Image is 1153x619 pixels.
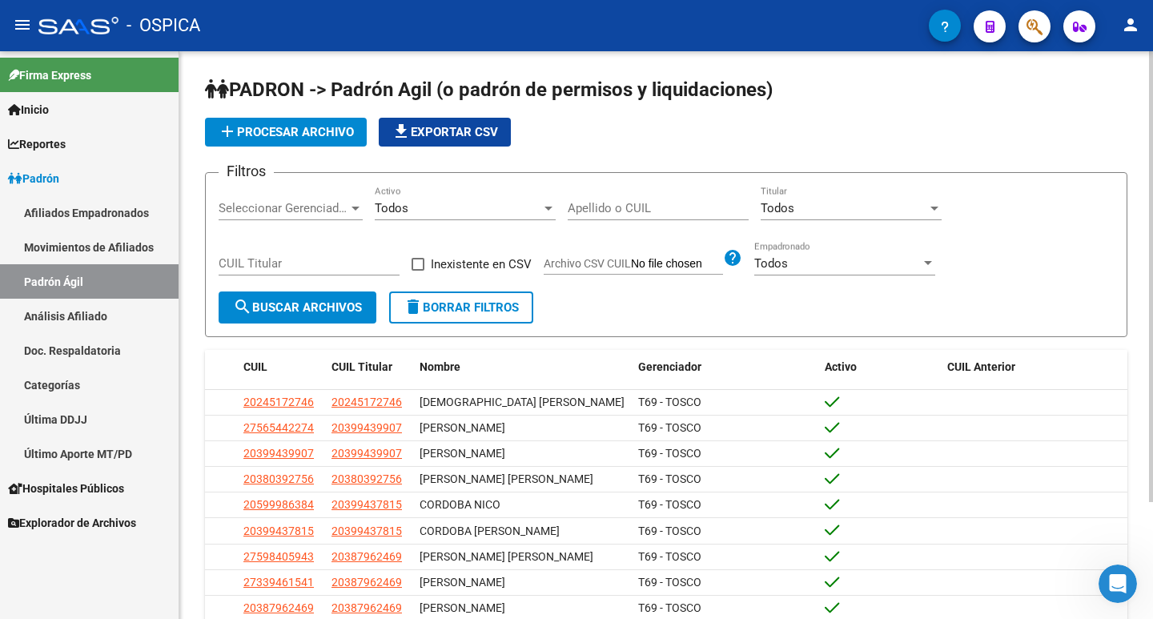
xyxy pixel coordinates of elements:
button: Procesar archivo [205,118,367,147]
mat-icon: menu [13,15,32,34]
span: 20387962469 [331,601,402,614]
span: 20387962469 [243,601,314,614]
span: T69 - TOSCO [638,576,701,589]
span: Explorador de Archivos [8,514,136,532]
datatable-header-cell: Activo [818,350,941,384]
mat-icon: add [218,122,237,141]
span: Reportes [8,135,66,153]
span: 20245172746 [331,396,402,408]
span: Buscar Archivos [233,300,362,315]
button: Borrar Filtros [389,291,533,324]
button: Exportar CSV [379,118,511,147]
span: T69 - TOSCO [638,447,701,460]
span: T69 - TOSCO [638,601,701,614]
span: CORDOBA [PERSON_NAME] [420,525,560,537]
span: T69 - TOSCO [638,525,701,537]
span: 20399437815 [331,498,402,511]
span: Gerenciador [638,360,701,373]
mat-icon: search [233,297,252,316]
span: T69 - TOSCO [638,421,701,434]
span: T69 - TOSCO [638,396,701,408]
span: Todos [754,256,788,271]
span: Activo [825,360,857,373]
span: 20399437815 [243,525,314,537]
h3: Filtros [219,160,274,183]
span: [PERSON_NAME] [420,601,505,614]
span: CORDOBA NICO [420,498,500,511]
span: [PERSON_NAME] [PERSON_NAME] [420,472,593,485]
span: 27339461541 [243,576,314,589]
span: Todos [761,201,794,215]
span: - OSPICA [127,8,200,43]
mat-icon: file_download [392,122,411,141]
span: T69 - TOSCO [638,550,701,563]
span: Seleccionar Gerenciador [219,201,348,215]
span: 20399437815 [331,525,402,537]
span: 20380392756 [331,472,402,485]
mat-icon: help [723,248,742,267]
mat-icon: person [1121,15,1140,34]
span: PADRON -> Padrón Agil (o padrón de permisos y liquidaciones) [205,78,773,101]
span: T69 - TOSCO [638,498,701,511]
span: Nombre [420,360,460,373]
span: [PERSON_NAME] [420,421,505,434]
span: CUIL Titular [331,360,392,373]
span: [PERSON_NAME] [420,576,505,589]
span: 20399439907 [243,447,314,460]
datatable-header-cell: CUIL Titular [325,350,413,384]
span: Procesar archivo [218,125,354,139]
span: Archivo CSV CUIL [544,257,631,270]
span: Hospitales Públicos [8,480,124,497]
iframe: Intercom live chat [1099,565,1137,603]
span: Exportar CSV [392,125,498,139]
span: 20380392756 [243,472,314,485]
span: [PERSON_NAME] [420,447,505,460]
button: Buscar Archivos [219,291,376,324]
span: T69 - TOSCO [638,472,701,485]
span: 27565442274 [243,421,314,434]
span: 20245172746 [243,396,314,408]
span: CUIL Anterior [947,360,1015,373]
mat-icon: delete [404,297,423,316]
input: Archivo CSV CUIL [631,257,723,271]
span: 20387962469 [331,550,402,563]
span: Inexistente en CSV [431,255,532,274]
span: 20599986384 [243,498,314,511]
span: 20399439907 [331,447,402,460]
span: Borrar Filtros [404,300,519,315]
span: [PERSON_NAME] [PERSON_NAME] [420,550,593,563]
span: 27598405943 [243,550,314,563]
span: 20399439907 [331,421,402,434]
span: [DEMOGRAPHIC_DATA] [PERSON_NAME] [420,396,625,408]
span: Todos [375,201,408,215]
span: Padrón [8,170,59,187]
datatable-header-cell: Nombre [413,350,632,384]
datatable-header-cell: Gerenciador [632,350,818,384]
span: CUIL [243,360,267,373]
span: Firma Express [8,66,91,84]
datatable-header-cell: CUIL [237,350,325,384]
span: Inicio [8,101,49,119]
datatable-header-cell: CUIL Anterior [941,350,1127,384]
span: 20387962469 [331,576,402,589]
